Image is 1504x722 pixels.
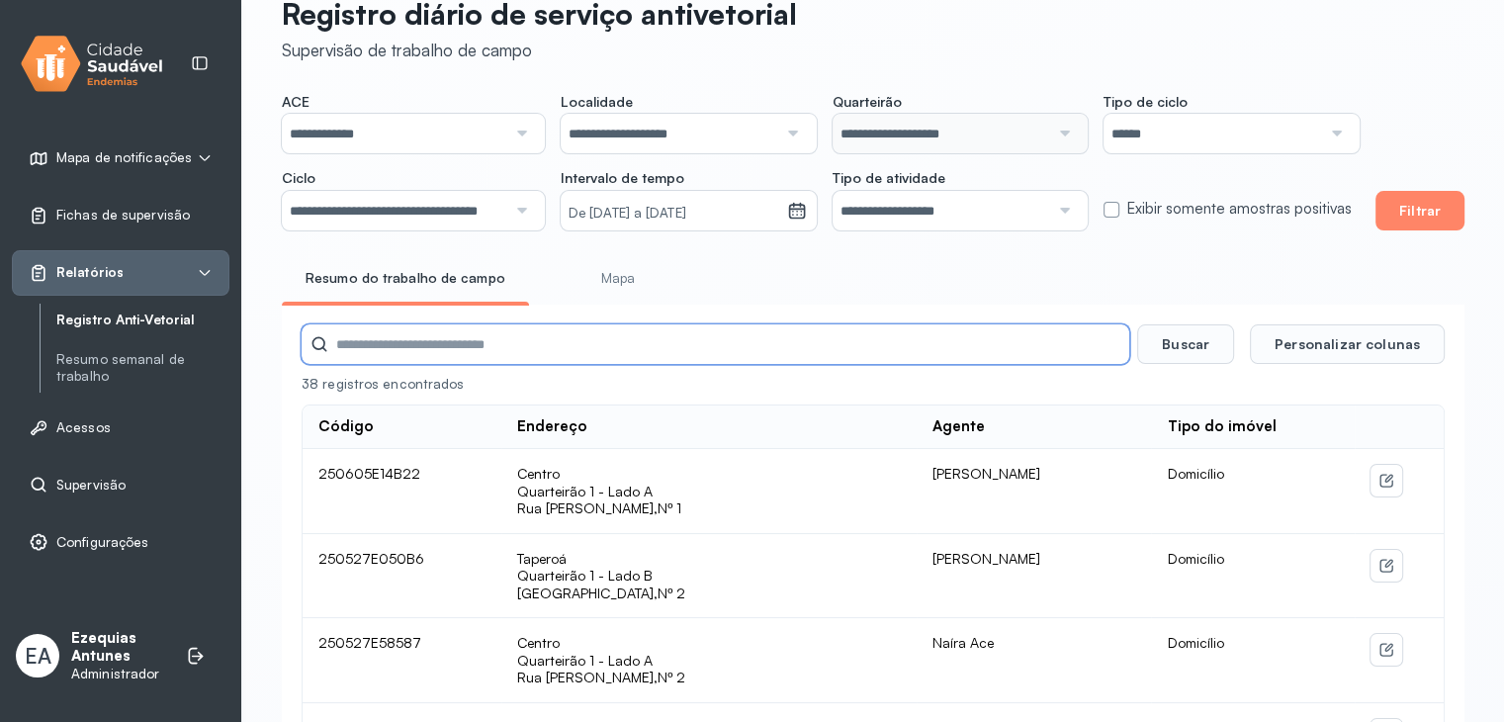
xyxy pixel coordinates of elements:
span: Centro [517,634,560,651]
td: Domicílio [1151,449,1354,534]
img: logo.svg [21,32,163,96]
span: Nº 2 [658,669,685,685]
td: 250527E58587 [303,618,501,703]
span: Rua [PERSON_NAME], [517,499,658,516]
span: Nº 2 [658,585,685,601]
span: EA [25,643,51,669]
button: Buscar [1137,324,1234,364]
span: Taperoá [517,550,567,567]
div: Endereço [517,417,587,436]
a: Resumo semanal de trabalho [56,347,229,389]
span: Tipo de atividade [833,169,945,187]
div: Tipo do imóvel [1167,417,1276,436]
small: De [DATE] a [DATE] [569,204,779,224]
span: Supervisão [56,477,126,494]
td: Naíra Ace [917,618,1152,703]
span: Ciclo [282,169,315,187]
span: Acessos [56,419,111,436]
span: Quarteirão [833,93,902,111]
span: Relatórios [56,264,124,281]
span: Tipo de ciclo [1104,93,1188,111]
label: Exibir somente amostras positivas [1127,200,1352,219]
button: Filtrar [1375,191,1464,230]
p: Ezequias Antunes [71,629,166,667]
td: Domicílio [1151,534,1354,619]
span: Quarteirão 1 - Lado A [517,483,900,500]
div: Agente [932,417,985,436]
td: Domicílio [1151,618,1354,703]
a: Mapa [545,262,691,295]
span: Mapa de notificações [56,149,192,166]
span: Intervalo de tempo [561,169,684,187]
div: Código [318,417,374,436]
a: Registro Anti-Vetorial [56,312,229,328]
span: [GEOGRAPHIC_DATA], [517,585,658,601]
span: Quarteirão 1 - Lado B [517,567,900,585]
p: Administrador [71,666,166,682]
a: Fichas de supervisão [29,206,213,226]
a: Registro Anti-Vetorial [56,308,229,332]
div: Supervisão de trabalho de campo [282,40,797,60]
span: Rua [PERSON_NAME], [517,669,658,685]
a: Configurações [29,532,213,552]
a: Resumo semanal de trabalho [56,351,229,385]
span: Localidade [561,93,633,111]
span: Personalizar colunas [1275,335,1420,353]
button: Personalizar colunas [1250,324,1445,364]
a: Supervisão [29,475,213,495]
td: [PERSON_NAME] [917,534,1152,619]
td: [PERSON_NAME] [917,449,1152,534]
span: ACE [282,93,310,111]
div: 38 registros encontrados [302,376,1234,393]
span: Centro [517,465,560,482]
span: Fichas de supervisão [56,207,190,224]
span: Configurações [56,534,148,551]
a: Resumo do trabalho de campo [282,262,529,295]
td: 250527E050B6 [303,534,501,619]
td: 250605E14B22 [303,449,501,534]
span: Quarteirão 1 - Lado A [517,652,900,670]
span: Nº 1 [658,499,681,516]
a: Acessos [29,417,213,437]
